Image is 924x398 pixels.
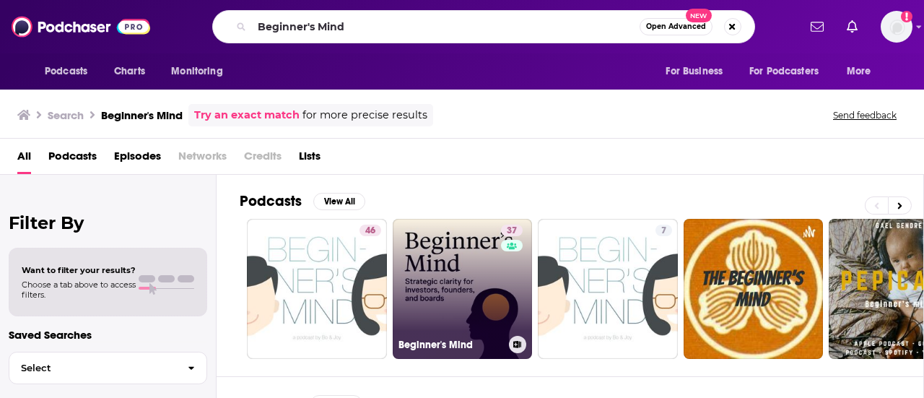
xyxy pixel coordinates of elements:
h2: Filter By [9,212,207,233]
a: 46 [247,219,387,359]
button: Send feedback [829,109,901,121]
button: Show profile menu [881,11,912,43]
p: Saved Searches [9,328,207,342]
a: 37 [501,225,523,236]
span: for more precise results [302,107,427,124]
span: For Business [666,61,723,82]
span: Charts [114,61,145,82]
button: open menu [655,58,741,85]
span: Monitoring [171,61,222,82]
span: Choose a tab above to access filters. [22,280,136,300]
span: 37 [507,224,517,238]
button: open menu [837,58,889,85]
img: Podchaser - Follow, Share and Rate Podcasts [12,13,150,40]
button: open menu [161,58,241,85]
span: Podcasts [45,61,87,82]
a: 37Beginner's Mind [393,219,533,359]
button: Open AdvancedNew [640,18,712,35]
button: Select [9,352,207,384]
a: Podcasts [48,144,97,174]
a: All [17,144,31,174]
a: Lists [299,144,321,174]
a: PodcastsView All [240,192,365,210]
h2: Podcasts [240,192,302,210]
a: Show notifications dropdown [841,14,863,39]
span: For Podcasters [749,61,819,82]
span: Logged in as ryanmason4 [881,11,912,43]
span: Select [9,363,176,373]
a: Episodes [114,144,161,174]
h3: Search [48,108,84,122]
span: 46 [365,224,375,238]
span: 7 [661,224,666,238]
span: New [686,9,712,22]
span: Credits [244,144,282,174]
input: Search podcasts, credits, & more... [252,15,640,38]
h3: Beginner's Mind [398,339,503,351]
span: Networks [178,144,227,174]
h3: Beginner's Mind [101,108,183,122]
button: View All [313,193,365,210]
span: More [847,61,871,82]
button: open menu [740,58,840,85]
img: User Profile [881,11,912,43]
svg: Add a profile image [901,11,912,22]
a: 7 [538,219,678,359]
a: Charts [105,58,154,85]
span: Open Advanced [646,23,706,30]
a: Show notifications dropdown [805,14,829,39]
div: Search podcasts, credits, & more... [212,10,755,43]
span: Want to filter your results? [22,265,136,275]
a: 7 [655,225,672,236]
a: Try an exact match [194,107,300,124]
a: 46 [359,225,381,236]
button: open menu [35,58,106,85]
